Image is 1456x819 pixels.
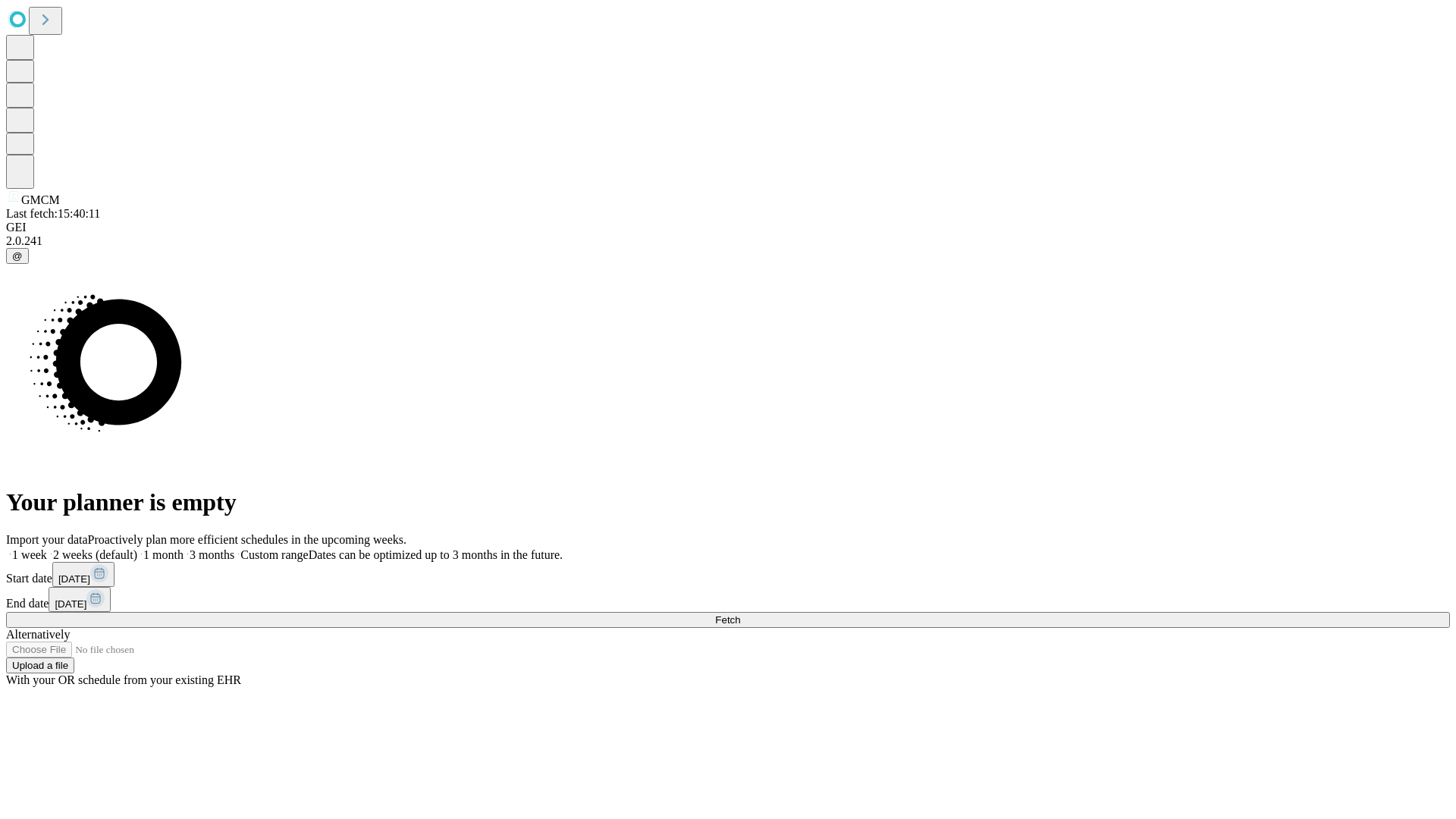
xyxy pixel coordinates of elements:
[6,207,100,220] span: Last fetch: 15:40:11
[190,548,234,561] span: 3 months
[52,562,115,587] button: [DATE]
[6,673,241,686] span: With your OR schedule from your existing EHR
[6,488,1450,516] h1: Your planner is empty
[6,562,1450,587] div: Start date
[58,573,90,585] span: [DATE]
[6,657,74,673] button: Upload a file
[6,248,29,264] button: @
[6,628,70,641] span: Alternatively
[12,250,23,262] span: @
[240,548,308,561] span: Custom range
[49,587,111,612] button: [DATE]
[6,587,1450,612] div: End date
[309,548,563,561] span: Dates can be optimized up to 3 months in the future.
[55,598,86,610] span: [DATE]
[6,533,88,546] span: Import your data
[53,548,137,561] span: 2 weeks (default)
[6,612,1450,628] button: Fetch
[715,614,740,626] span: Fetch
[88,533,406,546] span: Proactively plan more efficient schedules in the upcoming weeks.
[6,221,1450,234] div: GEI
[143,548,184,561] span: 1 month
[12,548,47,561] span: 1 week
[6,234,1450,248] div: 2.0.241
[21,193,60,206] span: GMCM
